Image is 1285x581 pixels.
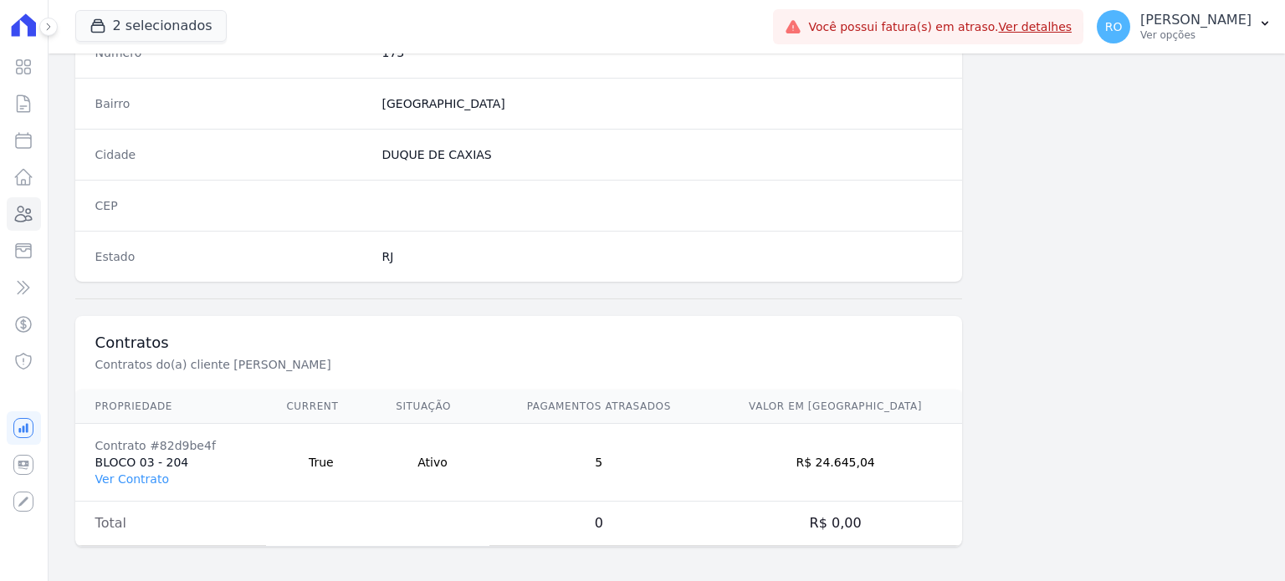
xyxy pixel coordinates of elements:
[376,390,489,424] th: Situação
[95,356,658,373] p: Contratos do(a) cliente [PERSON_NAME]
[709,502,963,546] td: R$ 0,00
[95,146,369,163] dt: Cidade
[95,333,943,353] h3: Contratos
[382,146,943,163] dd: DUQUE DE CAXIAS
[1140,28,1252,42] p: Ver opções
[709,424,963,502] td: R$ 24.645,04
[999,20,1073,33] a: Ver detalhes
[709,390,963,424] th: Valor em [GEOGRAPHIC_DATA]
[95,472,169,486] a: Ver Contrato
[1083,3,1285,50] button: RO [PERSON_NAME] Ver opções
[95,248,369,265] dt: Estado
[75,10,227,42] button: 2 selecionados
[75,424,267,502] td: BLOCO 03 - 204
[376,424,489,502] td: Ativo
[382,95,943,112] dd: [GEOGRAPHIC_DATA]
[489,424,709,502] td: 5
[1140,12,1252,28] p: [PERSON_NAME]
[95,437,247,454] div: Contrato #82d9be4f
[1105,21,1123,33] span: RO
[489,502,709,546] td: 0
[75,502,267,546] td: Total
[489,390,709,424] th: Pagamentos Atrasados
[95,197,369,214] dt: CEP
[808,18,1072,36] span: Você possui fatura(s) em atraso.
[382,248,943,265] dd: RJ
[95,95,369,112] dt: Bairro
[266,424,376,502] td: True
[75,390,267,424] th: Propriedade
[266,390,376,424] th: Current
